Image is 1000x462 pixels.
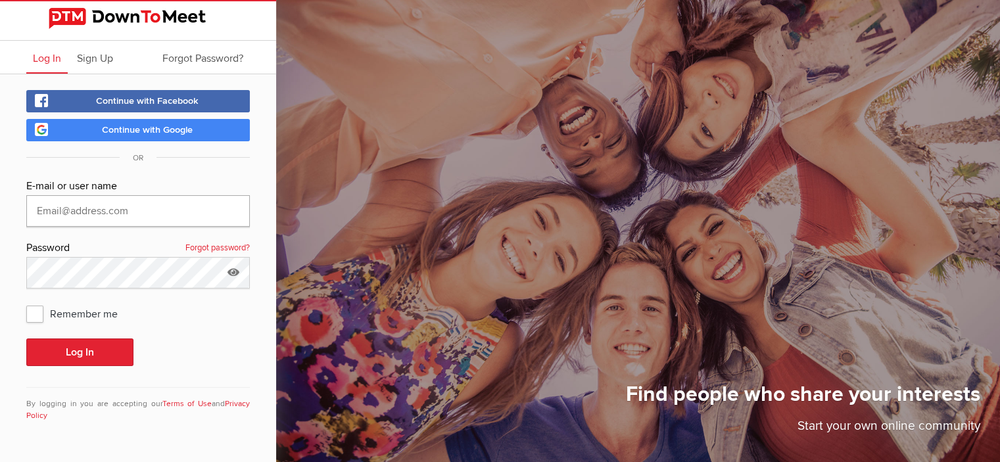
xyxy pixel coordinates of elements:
span: OR [120,153,156,163]
span: Continue with Facebook [96,95,199,106]
span: Remember me [26,302,131,325]
a: Sign Up [70,41,120,74]
span: Log In [33,52,61,65]
div: Password [26,240,250,257]
a: Log In [26,41,68,74]
p: Start your own online community [626,417,980,442]
a: Terms of Use [162,399,212,409]
span: Sign Up [77,52,113,65]
a: Continue with Google [26,119,250,141]
div: E-mail or user name [26,178,250,195]
img: DownToMeet [49,8,227,29]
a: Continue with Facebook [26,90,250,112]
span: Forgot Password? [162,52,243,65]
div: By logging in you are accepting our and [26,387,250,422]
input: Email@address.com [26,195,250,227]
h1: Find people who share your interests [626,381,980,417]
span: Continue with Google [102,124,193,135]
a: Forgot Password? [156,41,250,74]
a: Forgot password? [185,240,250,257]
button: Log In [26,338,133,366]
